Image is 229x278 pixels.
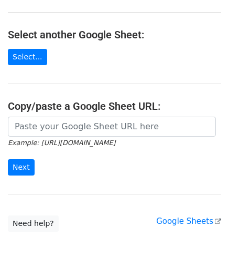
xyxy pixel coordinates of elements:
[156,217,221,226] a: Google Sheets
[8,117,216,137] input: Paste your Google Sheet URL here
[177,228,229,278] iframe: Chat Widget
[8,159,35,176] input: Next
[8,100,221,112] h4: Copy/paste a Google Sheet URL:
[8,215,59,232] a: Need help?
[8,49,47,65] a: Select...
[8,139,115,147] small: Example: [URL][DOMAIN_NAME]
[8,28,221,41] h4: Select another Google Sheet:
